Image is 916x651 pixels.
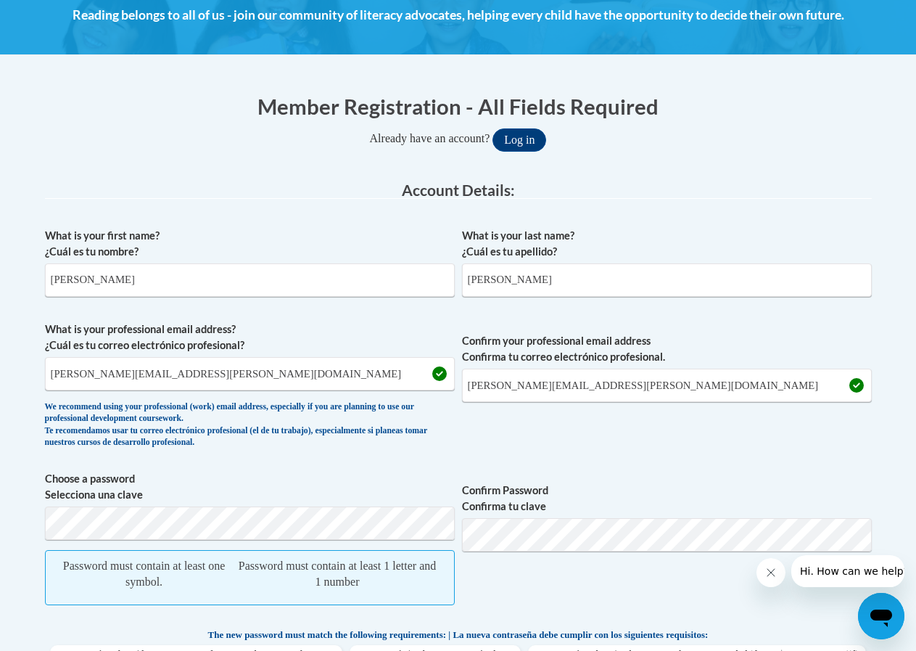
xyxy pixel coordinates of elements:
[370,132,490,144] span: Already have an account?
[492,128,546,152] button: Log in
[462,369,872,402] input: Required
[9,10,117,22] span: Hi. How can we help?
[462,483,872,515] label: Confirm Password Confirma tu clave
[208,629,709,642] span: The new password must match the following requirements: | La nueva contraseña debe cumplir con lo...
[45,357,455,390] input: Metadata input
[45,263,455,297] input: Metadata input
[45,471,455,503] label: Choose a password Selecciona una clave
[462,333,872,365] label: Confirm your professional email address Confirma tu correo electrónico profesional.
[462,263,872,297] input: Metadata input
[402,181,515,199] span: Account Details:
[858,593,904,639] iframe: Button to launch messaging window
[45,322,455,353] label: What is your professional email address? ¿Cuál es tu correo electrónico profesional?
[45,91,872,121] h1: Member Registration - All Fields Required
[791,555,904,587] iframe: Message from company
[45,228,455,260] label: What is your first name? ¿Cuál es tu nombre?
[756,558,785,587] iframe: Close message
[60,558,228,590] div: Password must contain at least one symbol.
[45,401,455,449] div: We recommend using your professional (work) email address, especially if you are planning to use ...
[236,558,440,590] div: Password must contain at least 1 letter and 1 number
[45,6,872,25] h4: Reading belongs to all of us - join our community of literacy advocates, helping every child have...
[462,228,872,260] label: What is your last name? ¿Cuál es tu apellido?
